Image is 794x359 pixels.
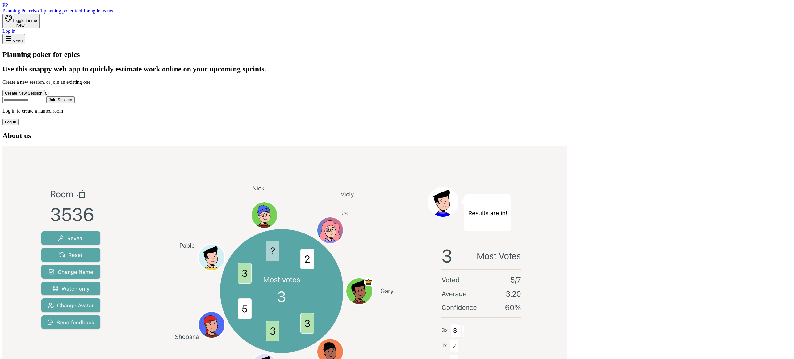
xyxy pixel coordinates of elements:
[2,34,25,44] button: Menu
[5,120,16,124] span: Log in
[2,8,33,13] span: Planning Poker
[46,96,75,103] button: Join Session
[45,90,49,96] span: or
[2,50,792,59] h1: Planning poker for
[64,50,80,58] span: epics
[12,18,37,23] span: Toggle theme
[2,65,792,73] h2: Use this snappy web app to quickly estimate work online on your upcoming sprints.
[2,2,8,8] span: PP
[2,14,40,28] button: Toggle themeNew!
[2,119,19,125] button: Log in
[2,90,45,96] button: Create New Session
[12,39,23,43] span: Menu
[2,79,792,85] p: Create a new session, or join an existing one
[2,28,15,34] a: Log in
[2,108,792,114] p: Log in to create a named room
[2,131,792,140] h2: About us
[2,2,792,14] a: PPPlanning PokerNo.1 planning poker tool for agile teams
[33,8,113,13] span: No.1 planning poker tool for agile teams
[5,23,37,28] div: New!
